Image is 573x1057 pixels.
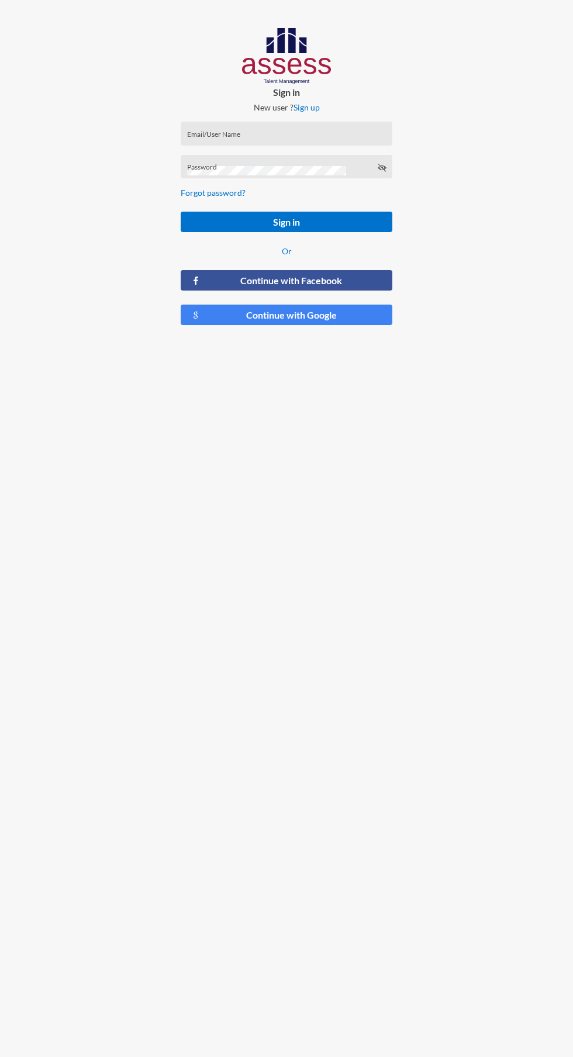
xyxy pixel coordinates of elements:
[242,28,332,84] img: AssessLogoo.svg
[181,305,392,325] button: Continue with Google
[181,188,246,198] a: Forgot password?
[181,246,392,256] p: Or
[171,102,402,112] p: New user ?
[171,87,402,98] p: Sign in
[294,102,320,112] a: Sign up
[181,270,392,291] button: Continue with Facebook
[181,212,392,232] button: Sign in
